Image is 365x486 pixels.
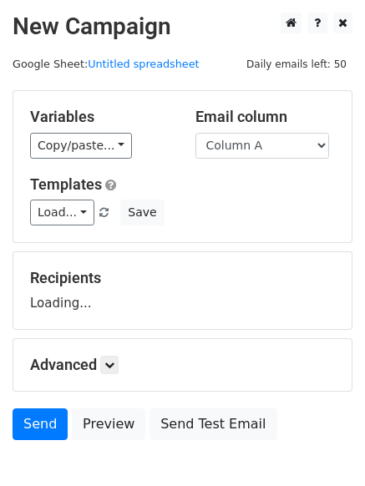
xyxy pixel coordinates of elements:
h5: Variables [30,108,170,126]
a: Send Test Email [150,408,276,440]
small: Google Sheet: [13,58,200,70]
a: Preview [72,408,145,440]
span: Daily emails left: 50 [241,55,352,73]
h5: Recipients [30,269,335,287]
h5: Email column [195,108,336,126]
a: Untitled spreadsheet [88,58,199,70]
h2: New Campaign [13,13,352,41]
a: Load... [30,200,94,225]
h5: Advanced [30,356,335,374]
a: Daily emails left: 50 [241,58,352,70]
a: Copy/paste... [30,133,132,159]
div: Loading... [30,269,335,312]
a: Templates [30,175,102,193]
button: Save [120,200,164,225]
a: Send [13,408,68,440]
